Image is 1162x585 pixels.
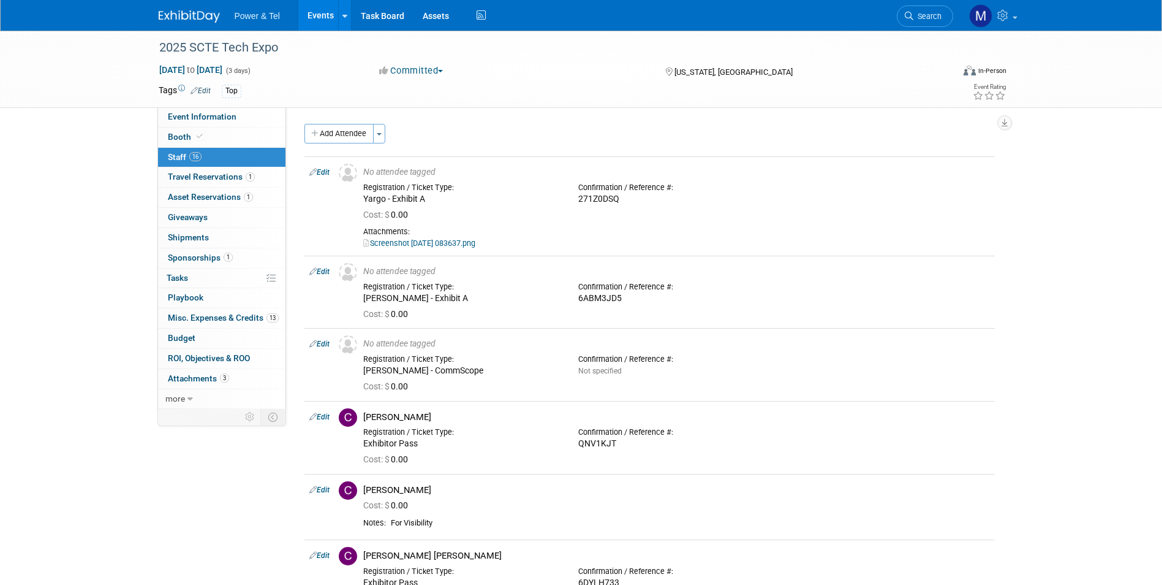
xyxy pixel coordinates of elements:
a: Attachments3 [158,369,285,389]
span: Power & Tel [235,11,280,21]
span: 0.00 [363,500,413,510]
img: Unassigned-User-Icon.png [339,164,357,182]
div: [PERSON_NAME] [PERSON_NAME] [363,550,990,562]
span: 1 [224,253,233,262]
a: Edit [309,168,330,177]
div: Event Format [881,64,1007,82]
span: Misc. Expenses & Credits [168,313,279,323]
span: Attachments [168,373,229,383]
div: Registration / Ticket Type: [363,427,560,437]
div: No attendee tagged [363,167,990,178]
div: [PERSON_NAME] - Exhibit A [363,293,560,304]
span: Giveaways [168,212,208,222]
span: Travel Reservations [168,172,255,182]
span: Tasks [167,273,188,283]
div: [PERSON_NAME] [363,411,990,423]
img: Madalyn Bobbitt [969,4,992,28]
img: Format-Inperson.png [964,66,976,75]
div: Registration / Ticket Type: [363,567,560,576]
a: Edit [191,86,211,95]
span: 1 [244,193,253,202]
div: Yargo - Exhibit A [363,194,560,205]
img: Unassigned-User-Icon.png [339,263,357,281]
span: (3 days) [225,67,251,75]
div: Confirmation / Reference #: [578,282,775,292]
a: Budget [158,329,285,348]
span: Event Information [168,112,236,121]
a: more [158,389,285,409]
span: 0.00 [363,210,413,220]
a: Asset Reservations1 [158,188,285,207]
a: Edit [309,486,330,494]
div: 6ABM3JD5 [578,293,775,304]
div: For Visibility [391,518,990,529]
a: Edit [309,267,330,276]
a: ROI, Objectives & ROO [158,349,285,369]
td: Toggle Event Tabs [260,409,285,425]
span: Cost: $ [363,309,391,319]
a: Event Information [158,107,285,127]
span: [DATE] [DATE] [159,64,223,75]
a: Tasks [158,269,285,288]
img: Unassigned-User-Icon.png [339,335,357,354]
div: 2025 SCTE Tech Expo [155,37,935,59]
span: Cost: $ [363,381,391,391]
button: Add Attendee [304,124,374,143]
div: No attendee tagged [363,338,990,350]
div: No attendee tagged [363,266,990,277]
a: Travel Reservations1 [158,167,285,187]
img: ExhibitDay [159,10,220,23]
div: Registration / Ticket Type: [363,183,560,193]
span: Booth [168,132,205,142]
i: Booth reservation complete [197,133,203,140]
span: 0.00 [363,381,413,391]
div: Notes: [363,518,386,528]
span: Shipments [168,232,209,242]
span: 3 [220,373,229,383]
td: Personalize Event Tab Strip [240,409,261,425]
div: [PERSON_NAME] - CommScope [363,365,560,377]
div: Registration / Ticket Type: [363,354,560,364]
div: [PERSON_NAME] [363,484,990,496]
div: Attachments: [363,227,990,237]
a: Edit [309,551,330,560]
td: Tags [159,84,211,98]
a: Misc. Expenses & Credits13 [158,308,285,328]
a: Edit [309,413,330,421]
span: Sponsorships [168,253,233,262]
div: Confirmation / Reference #: [578,183,775,193]
span: [US_STATE], [GEOGRAPHIC_DATA] [674,67,793,77]
div: QNV1KJT [578,438,775,449]
a: Playbook [158,288,285,308]
span: 0.00 [363,454,413,464]
img: C.jpg [339,547,357,565]
div: Confirmation / Reference #: [578,567,775,576]
span: more [165,394,185,403]
span: 1 [246,172,255,182]
a: Booth [158,128,285,147]
a: Giveaways [158,208,285,227]
button: Committed [375,64,448,77]
span: Not specified [578,367,622,375]
a: Sponsorships1 [158,248,285,268]
span: Cost: $ [363,210,391,220]
a: Search [897,6,953,27]
span: 16 [189,152,202,161]
a: Shipments [158,228,285,248]
span: Budget [168,333,195,343]
div: Event Rating [973,84,1006,90]
div: 271Z0DSQ [578,194,775,205]
span: Playbook [168,292,203,302]
img: C.jpg [339,408,357,427]
div: Exhibitor Pass [363,438,560,449]
a: Edit [309,340,330,348]
span: Asset Reservations [168,192,253,202]
a: Screenshot [DATE] 083637.png [363,239,475,248]
span: Cost: $ [363,454,391,464]
span: 13 [266,313,279,323]
div: Confirmation / Reference #: [578,427,775,437]
span: to [185,65,197,75]
a: Staff16 [158,148,285,167]
div: Registration / Ticket Type: [363,282,560,292]
div: Confirmation / Reference #: [578,354,775,364]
